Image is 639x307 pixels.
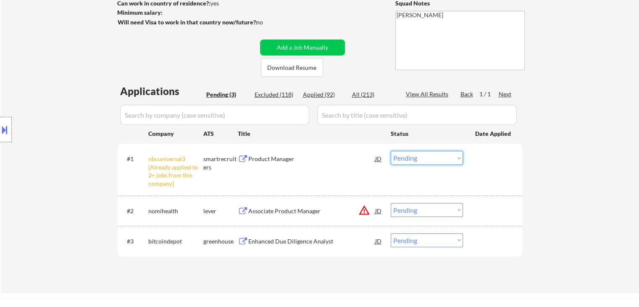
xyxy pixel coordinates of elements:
div: Next [499,90,512,98]
button: warning_amber [358,204,370,216]
div: Date Applied [475,130,512,138]
div: Title [238,130,383,138]
div: Excluded (118) [255,90,297,99]
div: Pending (3) [206,90,248,99]
div: JD [374,233,383,249]
input: Search by title (case sensitive) [317,105,517,125]
div: Associate Product Manager [248,207,375,215]
input: Search by company (case sensitive) [120,105,309,125]
div: Company [148,130,203,138]
strong: Minimum salary: [117,9,163,16]
div: greenhouse [203,237,238,246]
div: Applications [120,86,203,96]
div: nomihealth [148,207,203,215]
div: View All Results [406,90,451,98]
div: All (213) [352,90,394,99]
button: Download Resume [261,58,323,77]
button: Add a Job Manually [260,40,345,56]
strong: Will need Visa to work in that country now/future?: [118,19,258,26]
div: Enhanced Due Diligence Analyst [248,237,375,246]
div: nbcuniversal3 [Already applied to 2+ jobs from this company] [148,155,203,188]
div: #2 [127,207,142,215]
div: #3 [127,237,142,246]
div: JD [374,203,383,218]
div: Applied (92) [303,90,345,99]
div: smartrecruiters [203,155,238,171]
div: Product Manager [248,155,375,163]
div: ATS [203,130,238,138]
div: 1 / 1 [479,90,499,98]
div: bitcoindepot [148,237,203,246]
div: Back [460,90,474,98]
div: Status [391,126,463,141]
div: JD [374,151,383,166]
div: lever [203,207,238,215]
div: no [256,18,280,26]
